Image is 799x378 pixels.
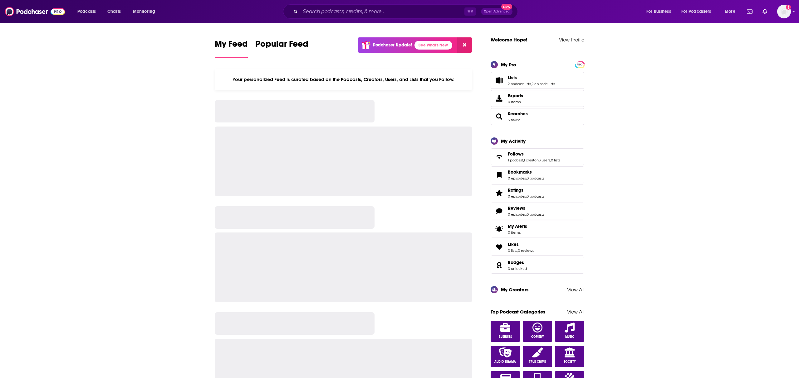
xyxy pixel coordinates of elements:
[508,260,524,265] span: Badges
[508,82,531,86] a: 2 podcast lists
[508,194,526,199] a: 0 episodes
[501,4,512,10] span: New
[508,111,528,117] a: Searches
[73,7,104,17] button: open menu
[538,158,538,162] span: ,
[493,243,505,251] a: Likes
[531,335,544,339] span: Comedy
[129,7,163,17] button: open menu
[567,309,584,315] a: View All
[491,239,584,256] span: Likes
[491,309,545,315] a: Top Podcast Categories
[491,72,584,89] span: Lists
[5,6,65,17] img: Podchaser - Follow, Share and Rate Podcasts
[501,62,516,68] div: My Pro
[493,170,505,179] a: Bookmarks
[523,321,552,342] a: Comedy
[77,7,96,16] span: Podcasts
[491,221,584,237] a: My Alerts
[517,248,518,253] span: ,
[300,7,464,17] input: Search podcasts, credits, & more...
[508,230,527,235] span: 0 items
[494,360,516,364] span: Audio Drama
[576,62,583,66] a: PRO
[508,242,519,247] span: Likes
[289,4,524,19] div: Search podcasts, credits, & more...
[414,41,452,50] a: See What's New
[484,10,510,13] span: Open Advanced
[215,39,248,53] span: My Feed
[215,69,472,90] div: Your personalized Feed is curated based on the Podcasts, Creators, Users, and Lists that you Follow.
[491,148,584,165] span: Follows
[508,169,544,175] a: Bookmarks
[508,93,523,98] span: Exports
[508,158,523,162] a: 1 podcast
[508,223,527,229] span: My Alerts
[518,248,534,253] a: 0 reviews
[777,5,791,18] button: Show profile menu
[527,212,544,217] a: 0 podcasts
[555,321,584,342] a: Music
[493,76,505,85] a: Lists
[491,184,584,201] span: Ratings
[527,194,544,199] a: 0 podcasts
[565,335,574,339] span: Music
[107,7,121,16] span: Charts
[493,207,505,215] a: Reviews
[493,94,505,103] span: Exports
[501,287,528,293] div: My Creators
[491,108,584,125] span: Searches
[491,257,584,274] span: Badges
[564,360,576,364] span: Society
[133,7,155,16] span: Monitoring
[529,360,546,364] span: True Crime
[493,225,505,233] span: My Alerts
[681,7,711,16] span: For Podcasters
[508,75,517,80] span: Lists
[786,5,791,10] svg: Add a profile image
[532,82,555,86] a: 2 episode lists
[464,7,476,16] span: ⌘ K
[760,6,770,17] a: Show notifications dropdown
[491,203,584,219] span: Reviews
[550,158,551,162] span: ,
[508,151,524,157] span: Follows
[508,118,520,122] a: 3 saved
[103,7,125,17] a: Charts
[508,176,526,180] a: 0 episodes
[508,212,526,217] a: 0 episodes
[493,152,505,161] a: Follows
[493,189,505,197] a: Ratings
[646,7,671,16] span: For Business
[777,5,791,18] img: User Profile
[527,176,544,180] a: 0 podcasts
[501,138,526,144] div: My Activity
[491,321,520,342] a: Business
[508,75,555,80] a: Lists
[720,7,743,17] button: open menu
[491,90,584,107] a: Exports
[576,62,583,67] span: PRO
[551,158,560,162] a: 0 lists
[508,169,532,175] span: Bookmarks
[567,287,584,293] a: View All
[523,346,552,367] a: True Crime
[508,100,523,104] span: 0 items
[508,151,560,157] a: Follows
[508,187,523,193] span: Ratings
[481,8,512,15] button: Open AdvancedNew
[508,266,527,271] a: 0 unlocked
[491,166,584,183] span: Bookmarks
[493,261,505,270] a: Badges
[499,335,512,339] span: Business
[508,205,544,211] a: Reviews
